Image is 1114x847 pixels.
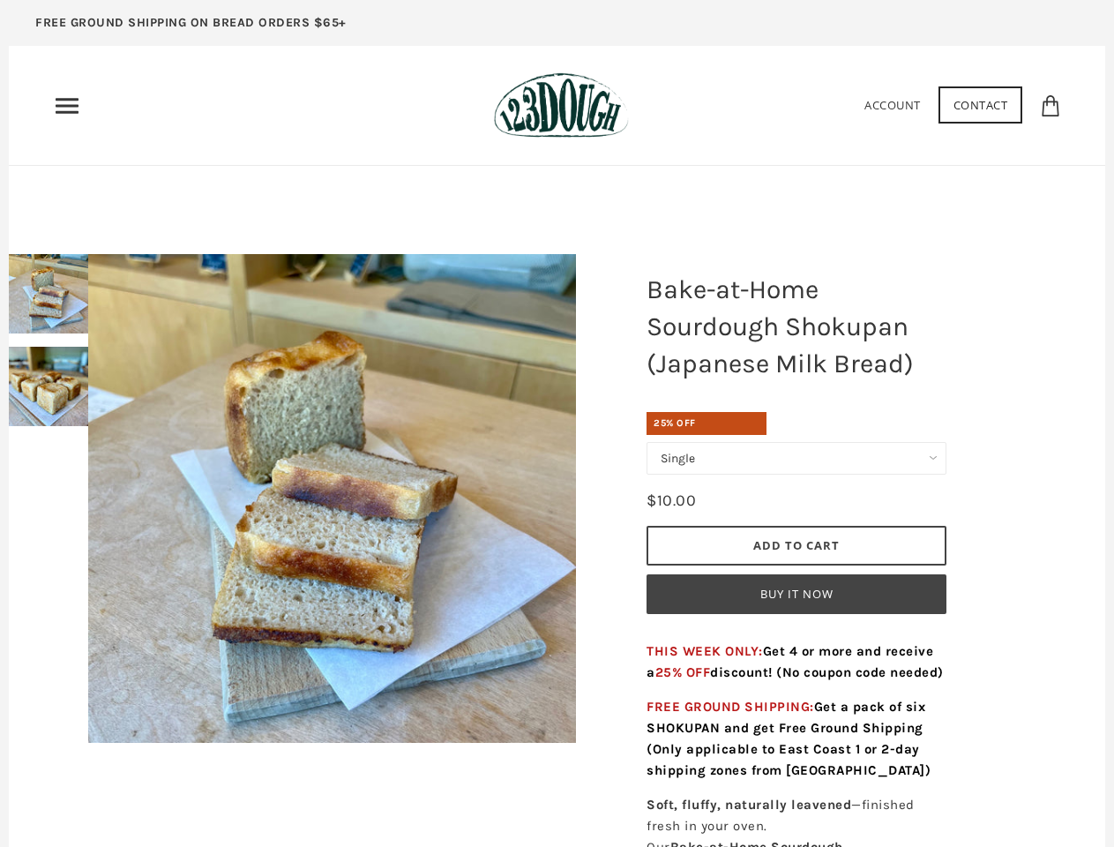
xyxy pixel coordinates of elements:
[88,254,576,743] img: Bake-at-Home Sourdough Shokupan (Japanese Milk Bread)
[647,643,944,680] span: Get 4 or more and receive a discount! (No coupon code needed)
[647,526,946,566] button: Add to Cart
[655,664,711,680] span: 25% OFF
[633,262,960,391] h1: Bake-at-Home Sourdough Shokupan (Japanese Milk Bread)
[938,86,1023,124] a: Contact
[753,537,840,553] span: Add to Cart
[9,9,373,46] a: FREE GROUND SHIPPING ON BREAD ORDERS $65+
[647,797,851,813] strong: Soft, fluffy, naturally leavened
[9,347,88,426] img: Bake-at-Home Sourdough Shokupan (Japanese Milk Bread)
[647,488,696,513] div: $10.00
[647,643,944,680] span: THIS WEEK ONLY:
[647,412,766,435] div: 25% OFF
[647,574,946,614] button: Buy it now
[35,13,347,33] p: FREE GROUND SHIPPING ON BREAD ORDERS $65+
[864,97,921,113] a: Account
[494,72,629,139] img: 123Dough Bakery
[53,92,81,120] nav: Primary
[647,699,931,778] span: FREE GROUND SHIPPING:
[9,254,88,334] img: Bake-at-Home Sourdough Shokupan (Japanese Milk Bread)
